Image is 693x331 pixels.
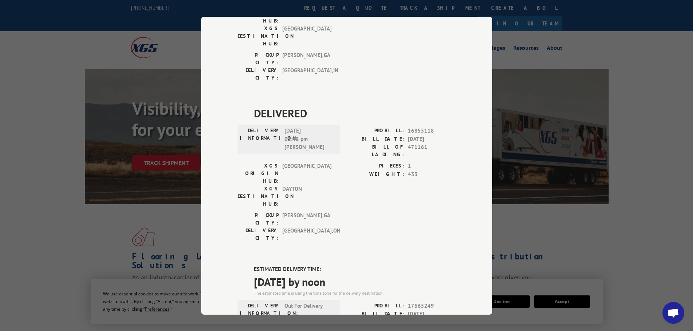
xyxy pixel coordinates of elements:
span: 47 [408,10,456,18]
span: 16855118 [408,127,456,135]
label: ESTIMATED DELIVERY TIME: [254,265,456,274]
label: DELIVERY CITY: [238,66,279,82]
span: [DATE] [408,135,456,143]
label: BILL DATE: [347,310,404,318]
label: XGS DESTINATION HUB: [238,25,279,48]
label: PROBILL: [347,127,404,135]
label: XGS ORIGIN HUB: [238,162,279,185]
span: DELIVERED [254,105,456,121]
label: DELIVERY INFORMATION: [240,302,281,317]
label: DELIVERY INFORMATION: [240,127,281,152]
label: PIECES: [347,162,404,170]
div: Open chat [662,302,684,324]
span: [DATE] by noon [254,273,456,290]
span: [GEOGRAPHIC_DATA] [282,25,331,48]
label: PICKUP CITY: [238,51,279,66]
span: [DATE] [408,310,456,318]
span: [PERSON_NAME] , GA [282,211,331,227]
span: Out For Delivery [284,302,334,317]
label: PROBILL: [347,302,404,310]
div: The estimated time is using the time zone for the delivery destination. [254,290,456,296]
span: 1 [408,162,456,170]
span: [GEOGRAPHIC_DATA] , OH [282,227,331,242]
span: 471161 [408,143,456,158]
label: BILL DATE: [347,135,404,143]
label: BILL OF LADING: [347,143,404,158]
span: [GEOGRAPHIC_DATA] [282,162,331,185]
span: [DATE] 01:48 pm [PERSON_NAME] [284,127,334,152]
label: PICKUP CITY: [238,211,279,227]
label: XGS DESTINATION HUB: [238,185,279,208]
span: [GEOGRAPHIC_DATA] , IN [282,66,331,82]
label: DELIVERY CITY: [238,227,279,242]
span: DAYTON [282,185,331,208]
span: 433 [408,170,456,178]
label: WEIGHT: [347,170,404,178]
span: 17665249 [408,302,456,310]
label: WEIGHT: [347,10,404,18]
span: [PERSON_NAME] , GA [282,51,331,66]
